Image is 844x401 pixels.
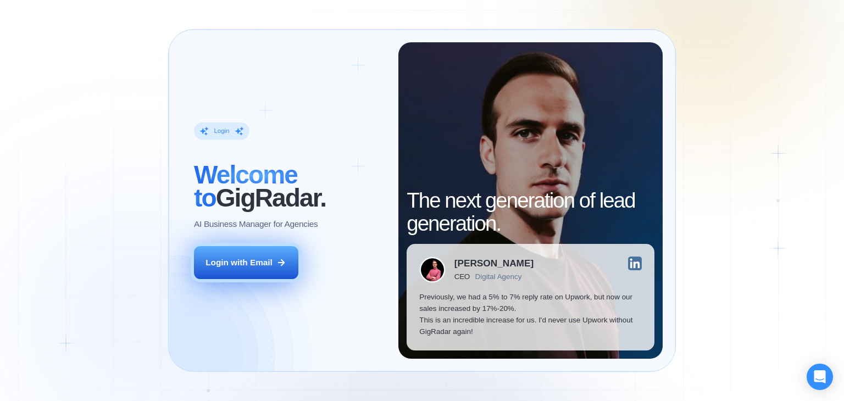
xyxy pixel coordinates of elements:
h2: The next generation of lead generation. [407,189,654,235]
p: AI Business Manager for Agencies [194,218,318,230]
button: Login with Email [194,246,298,279]
p: Previously, we had a 5% to 7% reply rate on Upwork, but now our sales increased by 17%-20%. This ... [419,291,642,338]
span: Welcome to [194,160,297,212]
h2: ‍ GigRadar. [194,163,386,209]
div: [PERSON_NAME] [454,259,534,268]
div: CEO [454,272,470,281]
div: Digital Agency [475,272,522,281]
div: Login with Email [206,257,273,268]
div: Open Intercom Messenger [807,364,833,390]
div: Login [214,127,229,135]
